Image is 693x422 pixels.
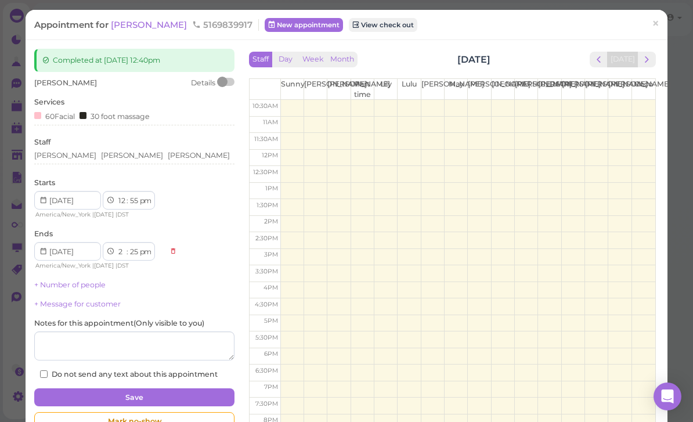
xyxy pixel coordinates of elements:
span: 6pm [264,350,278,358]
a: × [645,11,666,38]
div: 30 foot massage [80,110,150,122]
th: [PERSON_NAME] [538,79,561,100]
th: [PERSON_NAME] [515,79,538,100]
span: [DATE] [94,262,114,269]
div: | | [34,210,164,220]
a: + Message for customer [34,300,121,308]
th: Sunny [280,79,304,100]
button: Week [299,52,327,67]
label: Notes for this appointment ( Only visible to you ) [34,318,204,329]
span: 4pm [264,284,278,291]
span: 10:30am [252,102,278,110]
button: next [638,52,656,67]
label: Do not send any text about this appointment [40,369,218,380]
span: [PERSON_NAME] [34,78,97,87]
span: 5:30pm [255,334,278,341]
div: [PERSON_NAME] [34,150,96,161]
span: DST [117,262,129,269]
a: View check out [349,18,417,32]
span: 12pm [262,152,278,159]
label: Services [34,97,64,107]
div: Open Intercom Messenger [654,383,681,410]
th: [PERSON_NAME] [468,79,491,100]
th: [PERSON_NAME] [585,79,608,100]
span: 5169839917 [192,19,252,30]
span: America/New_York [35,262,91,269]
span: × [652,16,659,32]
th: [GEOGRAPHIC_DATA] [491,79,514,100]
span: 7pm [264,383,278,391]
th: May [445,79,468,100]
a: New appointment [265,18,343,32]
button: Month [327,52,358,67]
div: Details [191,78,215,88]
span: 1pm [265,185,278,192]
div: [PERSON_NAME] [168,150,230,161]
button: prev [590,52,608,67]
button: [DATE] [607,52,638,67]
button: Day [272,52,299,67]
span: America/New_York [35,211,91,218]
th: Lulu [398,79,421,100]
th: Part time [351,79,374,100]
th: [PERSON_NAME] [304,79,327,100]
div: [PERSON_NAME] [101,150,163,161]
span: [DATE] [94,211,114,218]
span: 5pm [264,317,278,324]
span: 12:30pm [253,168,278,176]
label: Starts [34,178,55,188]
a: [PERSON_NAME] [111,19,189,30]
span: 4:30pm [255,301,278,308]
button: Save [34,388,234,407]
input: Do not send any text about this appointment [40,370,48,378]
div: 60Facial [34,110,75,122]
span: 3:30pm [255,268,278,275]
span: 2:30pm [255,235,278,242]
div: | | [34,261,164,271]
button: Staff [249,52,272,67]
div: Completed at [DATE] 12:40pm [34,49,234,72]
div: Appointment for [34,19,259,31]
span: 6:30pm [255,367,278,374]
span: 2pm [264,218,278,225]
th: [PERSON_NAME] [327,79,351,100]
a: + Number of people [34,280,106,289]
th: [PERSON_NAME] [421,79,444,100]
span: 11am [263,118,278,126]
span: 11:30am [254,135,278,143]
th: [PERSON_NAME] [561,79,584,100]
span: 3pm [264,251,278,258]
label: Ends [34,229,53,239]
span: 7:30pm [255,400,278,407]
th: [PERSON_NAME] [608,79,631,100]
label: Staff [34,137,50,147]
th: Lily [374,79,398,100]
th: Coco [631,79,655,100]
span: 1:30pm [257,201,278,209]
h2: [DATE] [457,53,490,66]
span: DST [117,211,129,218]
